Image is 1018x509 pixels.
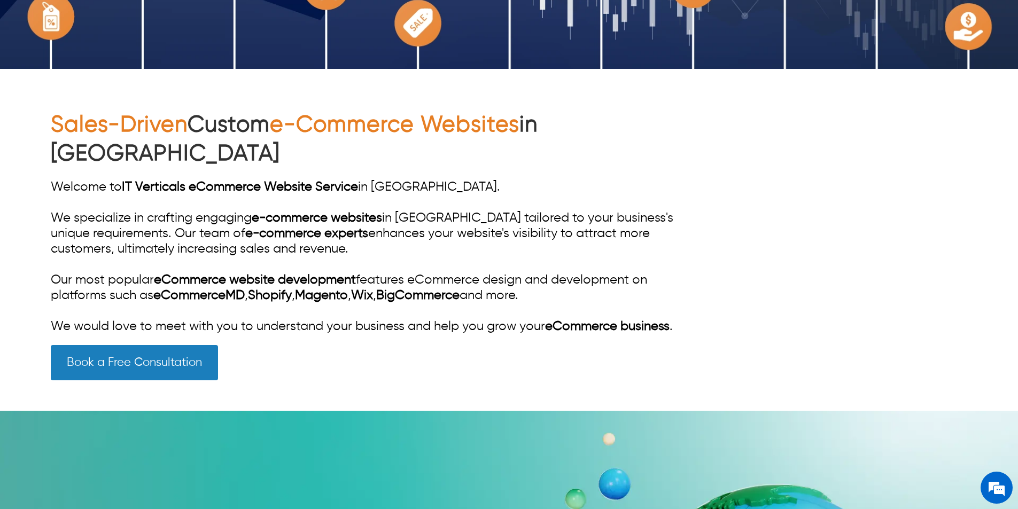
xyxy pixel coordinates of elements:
div: Leave a message [56,60,180,74]
img: salesiqlogo_leal7QplfZFryJ6FIlVepeu7OftD7mt8q6exU6-34PB8prfIgodN67KcxXM9Y7JQ_.png [74,280,81,287]
a: eCommerce Website Service [189,181,358,193]
a: IT Verticals [122,181,185,193]
a: BigCommerce [376,289,460,302]
a: e-commerce websites [252,212,382,224]
a: eCommerce business [545,320,670,333]
a: e-commerce experts [245,227,368,240]
a: Shopify [248,289,292,302]
span: e-Commerce Websites [270,114,519,136]
img: logo_Zg8I0qSkbAqR2WFHt3p6CTuqpyXMFPubPcD2OT02zFN43Cy9FUNNG3NEPhM_Q1qe_.png [18,64,45,70]
span: Sales-Driven [51,114,188,136]
em: Submit [157,329,194,343]
div: Welcome to in [GEOGRAPHIC_DATA]. We specialize in crafting engaging in [GEOGRAPHIC_DATA] tailored... [51,179,692,334]
div: Minimize live chat window [175,5,201,31]
a: Wix [351,289,373,302]
em: Driven by SalesIQ [84,280,136,287]
a: eCommerce website development [154,273,356,286]
a: Magento [295,289,348,302]
span: We are offline. Please leave us a message. [22,135,186,242]
a: Book a Free Consultation [51,345,218,380]
a: eCommerceMD [153,289,245,302]
textarea: Type your message and click 'Submit' [5,292,204,329]
h1: Custom in [GEOGRAPHIC_DATA] [51,111,692,169]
